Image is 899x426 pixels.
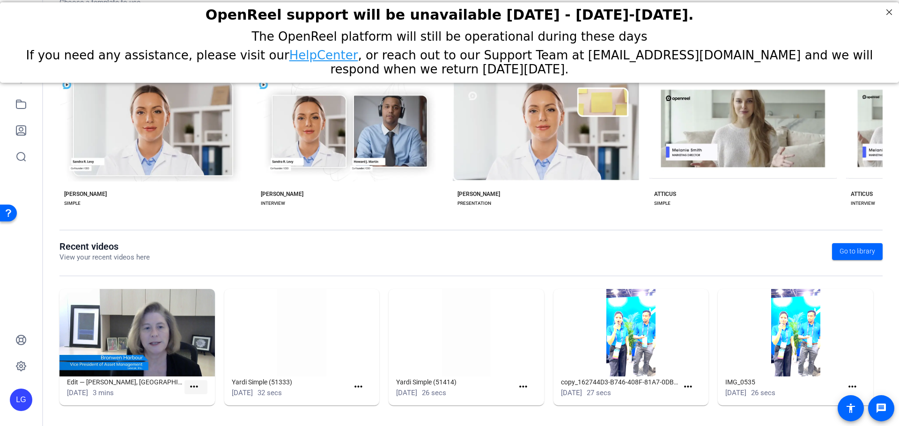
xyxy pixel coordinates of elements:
a: Go to library [832,243,883,260]
span: 26 secs [751,389,775,397]
span: [DATE] [725,389,746,397]
img: Yardi Simple (51333) [224,289,380,376]
span: 3 mins [93,389,114,397]
mat-icon: message [876,403,887,414]
div: INTERVIEW [261,200,285,207]
mat-icon: more_horiz [188,381,200,393]
mat-icon: more_horiz [517,381,529,393]
div: SIMPLE [64,200,81,207]
div: LG [10,389,32,411]
img: IMG_0535 [718,289,873,376]
h1: IMG_0535 [725,376,843,388]
div: Close Step [883,4,895,16]
h1: Yardi Simple (51414) [396,376,514,388]
span: The OpenReel platform will still be operational during these days [251,27,647,41]
mat-icon: accessibility [845,403,856,414]
span: [DATE] [232,389,253,397]
h1: Edit — [PERSON_NAME], [GEOGRAPHIC_DATA] [67,376,184,388]
span: [DATE] [561,389,582,397]
div: SIMPLE [654,200,671,207]
span: [DATE] [396,389,417,397]
div: [PERSON_NAME] [64,190,107,198]
span: [DATE] [67,389,88,397]
span: 26 secs [422,389,446,397]
div: ATTICUS [851,190,873,198]
h1: Recent videos [59,241,150,252]
img: Yardi Simple (51414) [389,289,544,376]
a: HelpCenter [289,46,358,60]
h2: OpenReel support will be unavailable Thursday - Friday, October 16th-17th. [12,4,887,21]
h1: Yardi Simple (51333) [232,376,349,388]
h1: copy_162744D3-B746-408F-81A7-0DB752723861 [561,376,678,388]
span: 27 secs [587,389,611,397]
p: View your recent videos here [59,252,150,263]
span: If you need any assistance, please visit our , or reach out to our Support Team at [EMAIL_ADDRESS... [26,46,873,74]
div: [PERSON_NAME] [261,190,303,198]
span: 32 secs [258,389,282,397]
div: PRESENTATION [457,200,491,207]
span: Go to library [840,246,875,256]
div: ATTICUS [654,190,676,198]
mat-icon: more_horiz [847,381,858,393]
mat-icon: more_horiz [682,381,694,393]
div: INTERVIEW [851,200,875,207]
img: Edit — Bronwen Harbour, Levcor [59,289,215,376]
mat-icon: more_horiz [353,381,364,393]
img: copy_162744D3-B746-408F-81A7-0DB752723861 [553,289,709,376]
div: [PERSON_NAME] [457,190,500,198]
